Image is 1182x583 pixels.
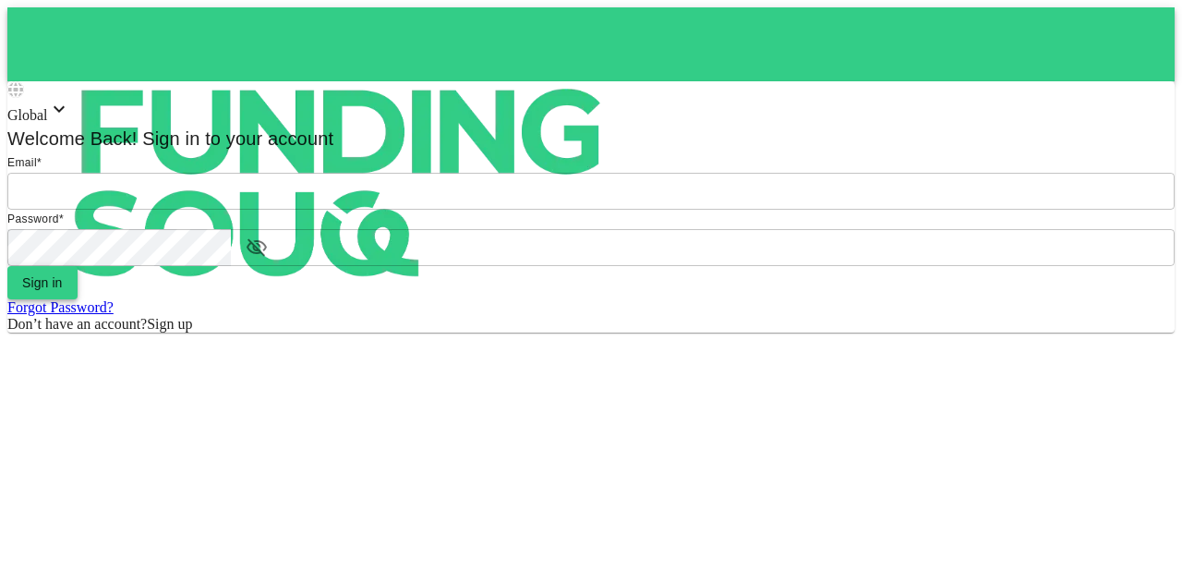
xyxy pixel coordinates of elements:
input: password [7,229,231,266]
span: Sign up [147,316,192,332]
input: email [7,173,1175,210]
div: Global [7,98,1175,124]
a: logo [7,7,1175,81]
span: Welcome Back! [7,128,138,149]
span: Password [7,213,59,225]
span: Don’t have an account? [7,316,147,332]
span: Sign in to your account [138,128,334,149]
span: Email [7,156,37,169]
button: Sign in [7,266,78,299]
a: Forgot Password? [7,299,114,315]
img: logo [7,7,672,358]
